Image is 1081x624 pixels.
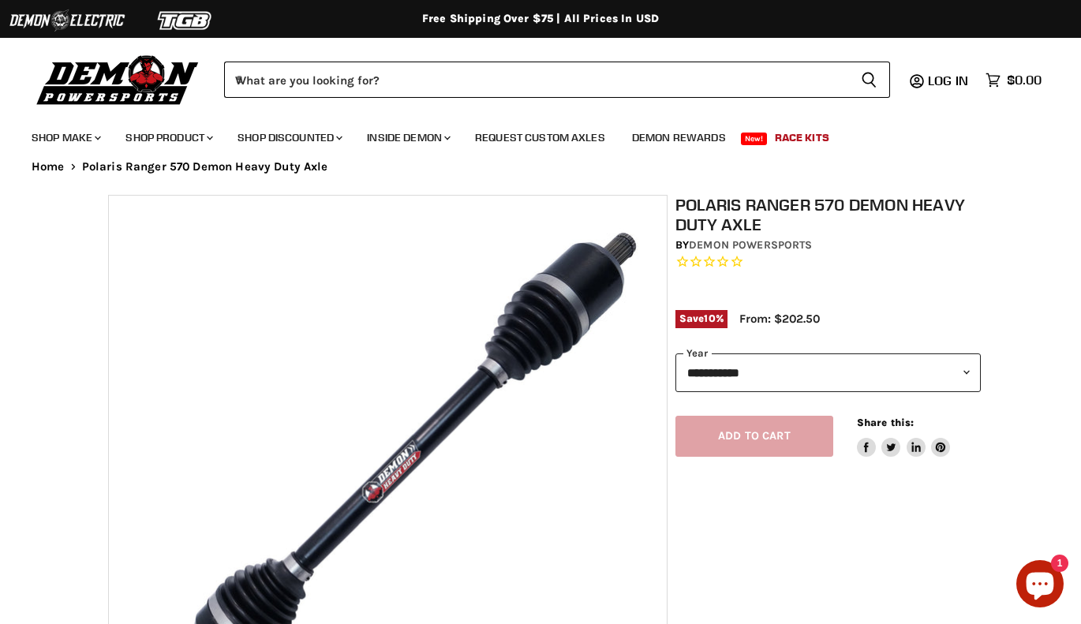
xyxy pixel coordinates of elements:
a: Request Custom Axles [463,121,617,154]
form: Product [224,62,890,98]
a: Home [32,160,65,174]
select: year [675,353,981,392]
span: From: $202.50 [739,312,820,326]
input: When autocomplete results are available use up and down arrows to review and enter to select [224,62,848,98]
button: Search [848,62,890,98]
a: Demon Powersports [689,238,812,252]
span: Polaris Ranger 570 Demon Heavy Duty Axle [82,160,328,174]
img: Demon Electric Logo 2 [8,6,126,35]
span: Rated 0.0 out of 5 stars 0 reviews [675,254,981,271]
span: Log in [928,73,968,88]
span: 10 [704,312,715,324]
span: New! [741,133,768,145]
a: Log in [921,73,978,88]
a: Shop Discounted [226,121,352,154]
a: Shop Product [114,121,223,154]
span: Save % [675,310,728,327]
span: Share this: [857,417,914,428]
a: Inside Demon [355,121,460,154]
div: by [675,237,981,254]
ul: Main menu [20,115,1038,154]
img: Demon Powersports [32,51,204,107]
a: Demon Rewards [620,121,738,154]
img: TGB Logo 2 [126,6,245,35]
span: $0.00 [1007,73,1042,88]
a: Shop Make [20,121,110,154]
inbox-online-store-chat: Shopify online store chat [1012,560,1068,611]
h1: Polaris Ranger 570 Demon Heavy Duty Axle [675,195,981,234]
aside: Share this: [857,416,951,458]
a: $0.00 [978,69,1049,92]
a: Race Kits [763,121,841,154]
